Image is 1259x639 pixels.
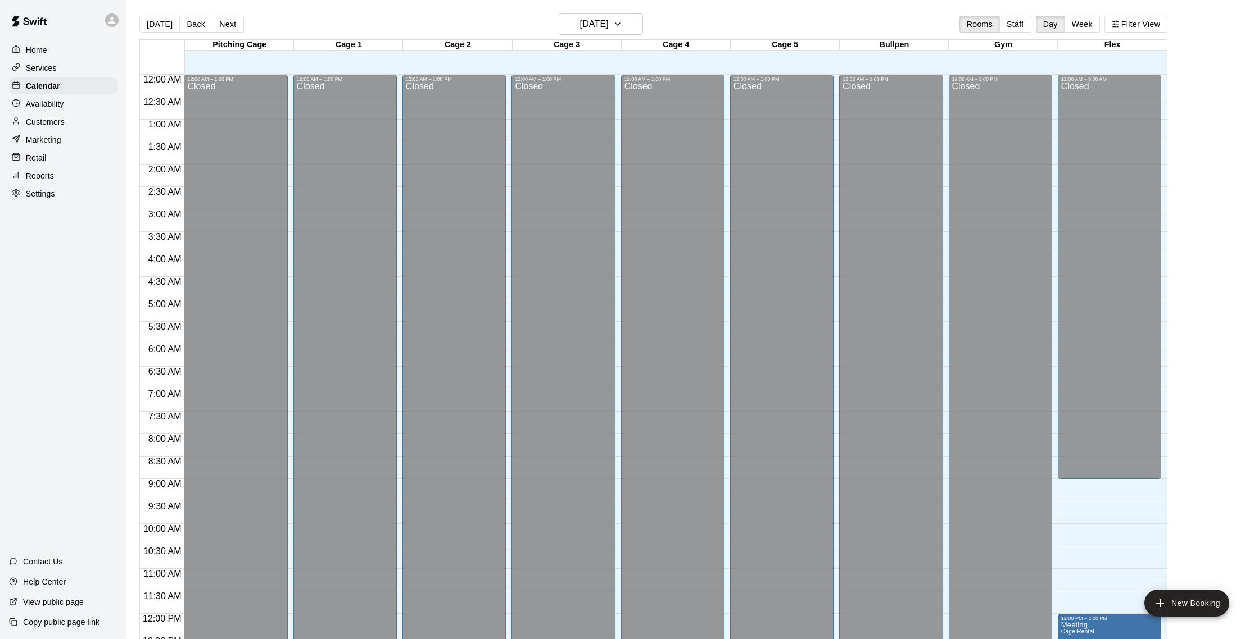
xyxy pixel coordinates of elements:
[26,170,54,181] p: Reports
[26,44,47,56] p: Home
[146,322,184,331] span: 5:30 AM
[23,556,63,567] p: Contact Us
[9,113,117,130] a: Customers
[580,16,609,32] h6: [DATE]
[1061,82,1158,483] div: Closed
[146,299,184,309] span: 5:00 AM
[141,591,184,601] span: 11:30 AM
[146,232,184,241] span: 3:30 AM
[559,13,643,35] button: [DATE]
[26,188,55,199] p: Settings
[146,254,184,264] span: 4:00 AM
[1058,75,1161,479] div: 12:00 AM – 9:00 AM: Closed
[146,434,184,444] span: 8:00 AM
[141,546,184,556] span: 10:30 AM
[513,40,622,51] div: Cage 3
[26,62,57,74] p: Services
[9,167,117,184] a: Reports
[140,614,184,623] span: 12:00 PM
[999,16,1031,33] button: Staff
[179,16,212,33] button: Back
[23,596,84,608] p: View public page
[9,77,117,94] a: Calendar
[9,42,117,58] a: Home
[733,76,830,82] div: 12:00 AM – 1:00 PM
[26,116,65,127] p: Customers
[139,16,180,33] button: [DATE]
[403,40,512,51] div: Cage 2
[185,40,294,51] div: Pitching Cage
[9,60,117,76] a: Services
[146,389,184,399] span: 7:00 AM
[146,367,184,376] span: 6:30 AM
[843,76,939,82] div: 12:00 AM – 1:00 PM
[406,76,502,82] div: 12:00 AM – 1:00 PM
[146,501,184,511] span: 9:30 AM
[23,576,66,587] p: Help Center
[141,524,184,533] span: 10:00 AM
[297,76,393,82] div: 12:00 AM – 1:00 PM
[1061,76,1158,82] div: 12:00 AM – 9:00 AM
[146,165,184,174] span: 2:00 AM
[146,187,184,197] span: 2:30 AM
[294,40,403,51] div: Cage 1
[146,209,184,219] span: 3:00 AM
[26,134,61,145] p: Marketing
[959,16,1000,33] button: Rooms
[146,344,184,354] span: 6:00 AM
[26,80,60,92] p: Calendar
[840,40,949,51] div: Bullpen
[949,40,1058,51] div: Gym
[9,185,117,202] a: Settings
[1061,615,1158,621] div: 12:00 PM – 2:00 PM
[141,97,184,107] span: 12:30 AM
[146,142,184,152] span: 1:30 AM
[23,617,99,628] p: Copy public page link
[731,40,840,51] div: Cage 5
[146,277,184,286] span: 4:30 AM
[1065,16,1100,33] button: Week
[146,479,184,489] span: 9:00 AM
[952,76,1049,82] div: 12:00 AM – 1:00 PM
[9,95,117,112] a: Availability
[141,569,184,578] span: 11:00 AM
[212,16,243,33] button: Next
[187,76,284,82] div: 12:00 AM – 1:00 PM
[624,76,721,82] div: 12:00 AM – 1:00 PM
[1036,16,1065,33] button: Day
[146,412,184,421] span: 7:30 AM
[9,131,117,148] a: Marketing
[1144,590,1229,617] button: add
[1104,16,1167,33] button: Filter View
[9,149,117,166] a: Retail
[1061,628,1094,635] span: Cage Rental
[26,152,47,163] p: Retail
[141,75,184,84] span: 12:00 AM
[1058,40,1167,51] div: Flex
[146,457,184,466] span: 8:30 AM
[26,98,64,109] p: Availability
[146,120,184,129] span: 1:00 AM
[515,76,612,82] div: 12:00 AM – 1:00 PM
[622,40,731,51] div: Cage 4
